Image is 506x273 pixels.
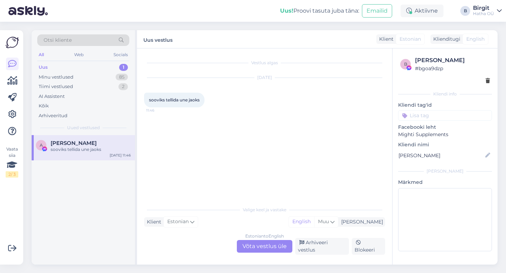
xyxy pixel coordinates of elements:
div: Uus [39,64,48,71]
div: Web [73,50,85,59]
div: Estonian to English [245,233,284,239]
span: Anneli Laaneväli [51,140,97,146]
span: 11:46 [146,108,173,113]
div: Minu vestlused [39,74,73,81]
p: Kliendi tag'id [398,101,492,109]
input: Lisa nimi [398,152,484,159]
div: Klient [376,35,394,43]
p: Facebooki leht [398,124,492,131]
span: Otsi kliente [44,36,72,44]
span: sooviks tellida une jaoks [149,97,200,102]
p: Kliendi nimi [398,141,492,148]
div: Võta vestlus üle [237,240,292,253]
p: Märkmed [398,179,492,186]
div: Proovi tasuta juba täna: [280,7,359,15]
label: Uus vestlus [143,34,173,44]
div: 85 [116,74,128,81]
div: # bgoa9dzp [415,65,490,72]
div: Birgit [473,5,494,11]
div: [DATE] 11:46 [110,153,131,158]
span: English [466,35,485,43]
div: Klienditugi [430,35,460,43]
div: 2 / 3 [6,171,18,178]
div: 1 [119,64,128,71]
div: All [37,50,45,59]
div: B [460,6,470,16]
div: [PERSON_NAME] [398,168,492,174]
div: [DATE] [144,74,385,81]
div: Kõik [39,102,49,109]
div: [PERSON_NAME] [338,218,383,226]
img: Askly Logo [6,36,19,49]
div: 2 [118,83,128,90]
span: Estonian [167,218,189,226]
span: Muu [318,218,329,225]
button: Emailid [362,4,392,18]
a: BirgitHatha OÜ [473,5,502,16]
div: Arhiveeri vestlus [295,238,349,255]
span: Estonian [400,35,421,43]
span: Uued vestlused [67,125,100,131]
div: Arhiveeritud [39,112,67,119]
span: A [40,142,43,148]
div: Blokeeri [352,238,385,255]
div: English [289,217,314,227]
span: b [404,61,407,67]
div: Socials [112,50,129,59]
div: sooviks tellida une jaoks [51,146,131,153]
div: [PERSON_NAME] [415,56,490,65]
div: Hatha OÜ [473,11,494,16]
b: Uus! [280,7,293,14]
div: Valige keel ja vastake [144,207,385,213]
p: Mighti Supplements [398,131,492,138]
div: Kliendi info [398,91,492,97]
div: Tiimi vestlused [39,83,73,90]
div: Aktiivne [401,5,443,17]
input: Lisa tag [398,110,492,121]
div: Vaata siia [6,146,18,178]
div: Klient [144,218,161,226]
div: Vestlus algas [144,60,385,66]
div: AI Assistent [39,93,65,100]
